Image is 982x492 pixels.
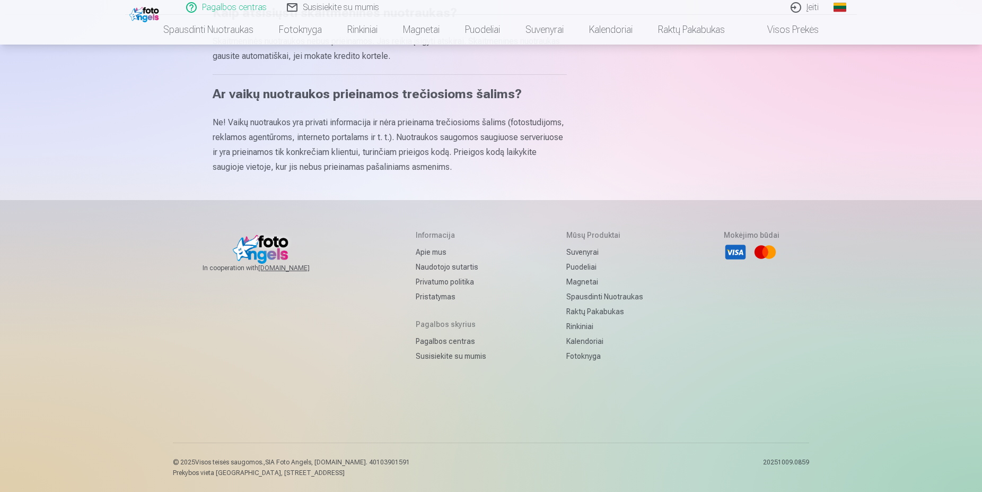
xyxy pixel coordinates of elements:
[738,15,831,45] a: Visos prekės
[151,15,266,45] a: Spausdinti nuotraukas
[265,459,410,466] span: SIA Foto Angels, [DOMAIN_NAME]. 40103901591
[213,115,567,175] p: Ne! Vaikų nuotraukos yra privati informacija ir nėra prieinama trečiosioms šalims (fotostudijoms,...
[173,458,410,467] p: © 2025 Visos teisės saugomos. ,
[416,274,486,289] a: Privatumo politika
[576,15,645,45] a: Kalendoriai
[763,458,809,477] p: 20251009.0859
[566,274,643,289] a: Magnetai
[566,319,643,334] a: Rinkiniai
[645,15,738,45] a: Raktų pakabukas
[724,230,779,240] h5: Mokėjimo būdai
[416,319,486,330] h5: Pagalbos skyrius
[173,469,410,477] p: Prekybos vieta [GEOGRAPHIC_DATA], [STREET_ADDRESS]
[203,264,335,272] span: In cooperation with
[452,15,513,45] a: Puodeliai
[566,304,643,319] a: Raktų pakabukas
[266,15,335,45] a: Fotoknyga
[566,230,643,240] h5: Mūsų produktai
[753,240,777,264] li: Mastercard
[566,260,643,274] a: Puodeliai
[416,334,486,349] a: Pagalbos centras
[566,289,643,304] a: Spausdinti nuotraukas
[258,264,335,272] a: [DOMAIN_NAME]
[129,4,162,22] img: /fa2
[416,289,486,304] a: Pristatymas
[566,349,643,364] a: Fotoknyga
[416,230,486,240] h5: Informacija
[566,245,643,260] a: Suvenyrai
[213,34,567,64] p: Skaitmeninės nuotraukos nebus prieinamos. Jas reikia įsigyti atskirai. Skaitmenines nuotraukas ga...
[390,15,452,45] a: Magnetai
[416,245,486,260] a: Apie mus
[513,15,576,45] a: Suvenyrai
[416,260,486,274] a: Naudotojo sutartis
[724,240,747,264] li: Visa
[416,349,486,364] a: Susisiekite su mumis
[335,15,390,45] a: Rinkiniai
[566,334,643,349] a: Kalendoriai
